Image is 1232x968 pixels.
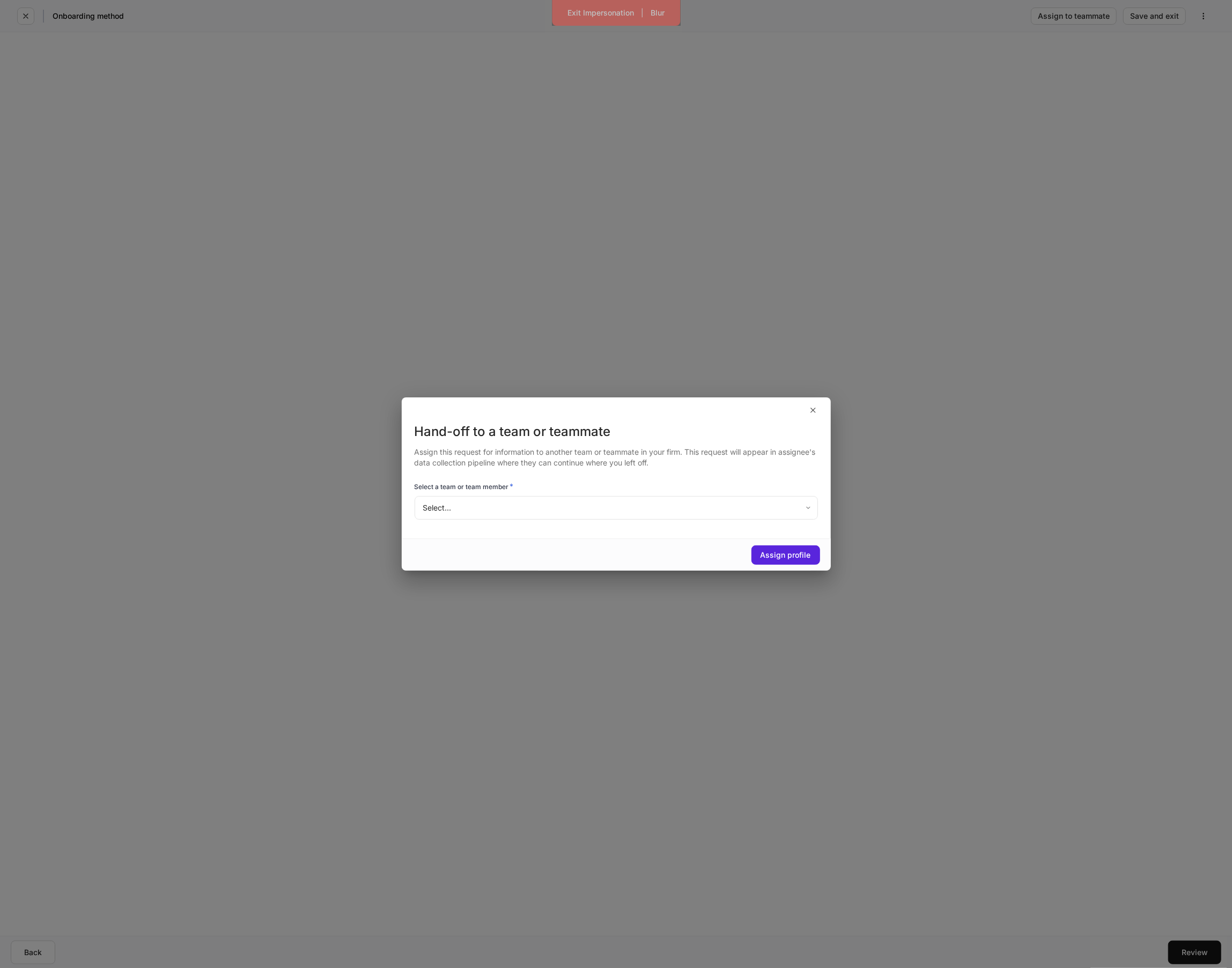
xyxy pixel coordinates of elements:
div: Assign profile [761,551,811,559]
div: Select... [415,496,817,520]
h6: Select a team or team member [415,481,514,492]
button: Assign profile [751,545,820,565]
div: Blur [651,9,665,17]
div: Exit Impersonation [567,9,634,17]
div: Hand-off to a team or teammate [415,423,818,440]
div: Assign this request for information to another team or teammate in your firm. This request will a... [415,440,818,468]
